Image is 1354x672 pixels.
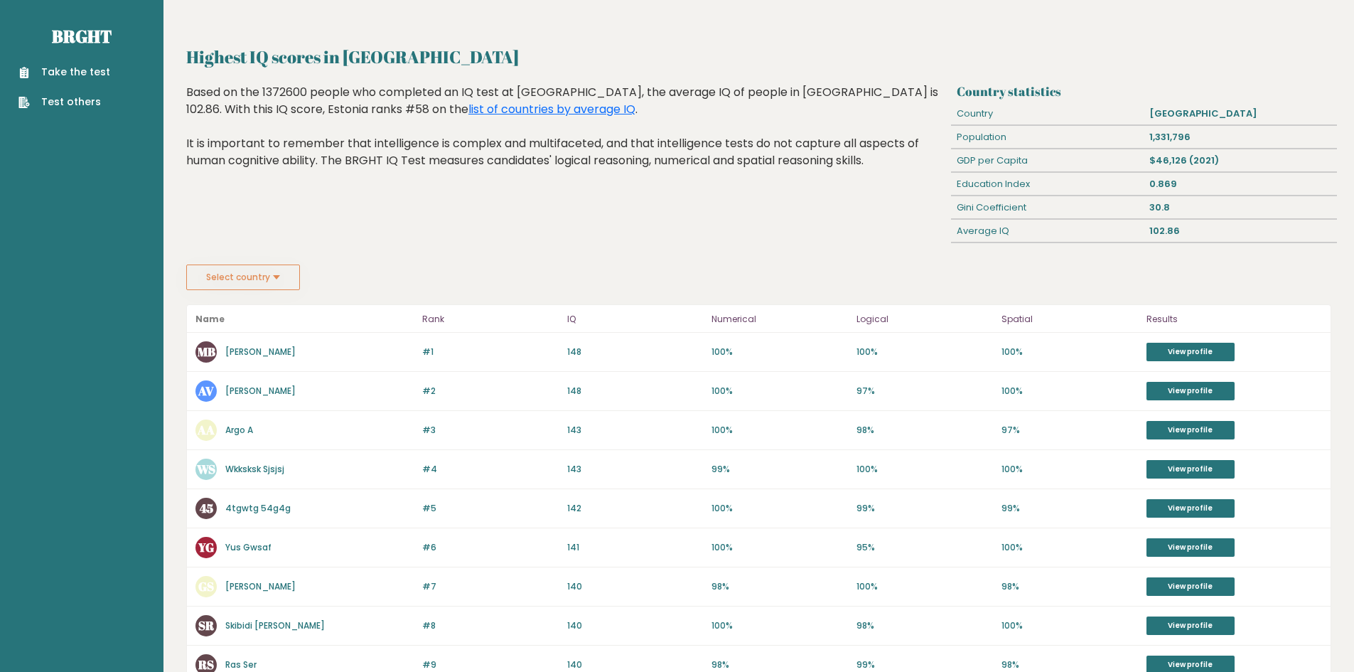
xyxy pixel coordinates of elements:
text: 45 [199,500,213,516]
p: 100% [711,541,848,554]
p: 98% [711,580,848,593]
p: 97% [1001,424,1138,437]
p: 100% [711,385,848,398]
div: Average IQ [951,220,1144,242]
p: 100% [856,346,993,358]
a: Wkksksk Sjsjsj [225,463,284,475]
p: 140 [567,619,704,632]
p: Logical [856,311,993,328]
div: Based on the 1372600 people who completed an IQ test at [GEOGRAPHIC_DATA], the average IQ of peop... [186,84,946,191]
h3: Country statistics [957,84,1331,99]
p: #2 [422,385,559,398]
p: Results [1146,311,1322,328]
a: View profile [1146,460,1235,479]
p: 99% [856,502,993,515]
p: 99% [711,463,848,476]
p: #3 [422,424,559,437]
p: 142 [567,502,704,515]
div: 1,331,796 [1144,126,1337,149]
a: View profile [1146,343,1235,361]
a: View profile [1146,421,1235,439]
a: [PERSON_NAME] [225,385,296,397]
div: Population [951,126,1144,149]
text: AV [198,383,214,399]
text: YG [198,539,214,555]
p: 143 [567,424,704,437]
div: GDP per Capita [951,149,1144,172]
p: 100% [1001,619,1138,632]
a: View profile [1146,617,1235,635]
a: Take the test [18,65,110,80]
p: 100% [1001,346,1138,358]
p: 99% [856,658,993,671]
p: Rank [422,311,559,328]
a: View profile [1146,382,1235,400]
p: 100% [856,580,993,593]
text: MB [198,343,215,360]
p: #9 [422,658,559,671]
p: 95% [856,541,993,554]
p: #1 [422,346,559,358]
div: 102.86 [1144,220,1337,242]
button: Select country [186,265,300,290]
p: #8 [422,619,559,632]
a: Test others [18,95,110,110]
p: 98% [856,619,993,632]
div: [GEOGRAPHIC_DATA] [1144,102,1337,125]
p: 98% [1001,580,1138,593]
a: [PERSON_NAME] [225,580,296,592]
div: 30.8 [1144,196,1337,219]
p: 140 [567,658,704,671]
p: 148 [567,385,704,398]
p: 100% [856,463,993,476]
text: WS [196,461,215,477]
b: Name [195,313,225,325]
p: 97% [856,385,993,398]
div: $46,126 (2021) [1144,149,1337,172]
p: 100% [711,619,848,632]
p: 100% [711,424,848,437]
p: 148 [567,346,704,358]
a: Argo A [225,424,253,436]
a: [PERSON_NAME] [225,346,296,358]
a: View profile [1146,499,1235,518]
p: 98% [711,658,848,671]
p: 141 [567,541,704,554]
div: Country [951,102,1144,125]
div: Gini Coefficient [951,196,1144,219]
a: 4tgwtg 54g4g [225,502,291,514]
p: Numerical [711,311,848,328]
p: 140 [567,580,704,593]
a: View profile [1146,538,1235,557]
a: View profile [1146,577,1235,596]
p: #5 [422,502,559,515]
a: Brght [52,25,112,48]
p: IQ [567,311,704,328]
a: list of countries by average IQ [468,101,635,117]
p: 143 [567,463,704,476]
h2: Highest IQ scores in [GEOGRAPHIC_DATA] [186,44,1331,70]
p: #6 [422,541,559,554]
a: Skibidi [PERSON_NAME] [225,619,325,631]
p: 100% [1001,463,1138,476]
div: Education Index [951,173,1144,196]
p: 100% [1001,541,1138,554]
text: AA [197,422,215,438]
p: #4 [422,463,559,476]
text: SR [198,617,215,634]
p: 98% [856,424,993,437]
div: 0.869 [1144,173,1337,196]
p: 100% [711,502,848,515]
p: 99% [1001,502,1138,515]
p: #7 [422,580,559,593]
p: 100% [1001,385,1138,398]
p: 98% [1001,658,1138,671]
a: Ras Ser [225,658,257,671]
p: 100% [711,346,848,358]
a: Yus Gwsaf [225,541,272,553]
p: Spatial [1001,311,1138,328]
text: GS [198,578,214,594]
